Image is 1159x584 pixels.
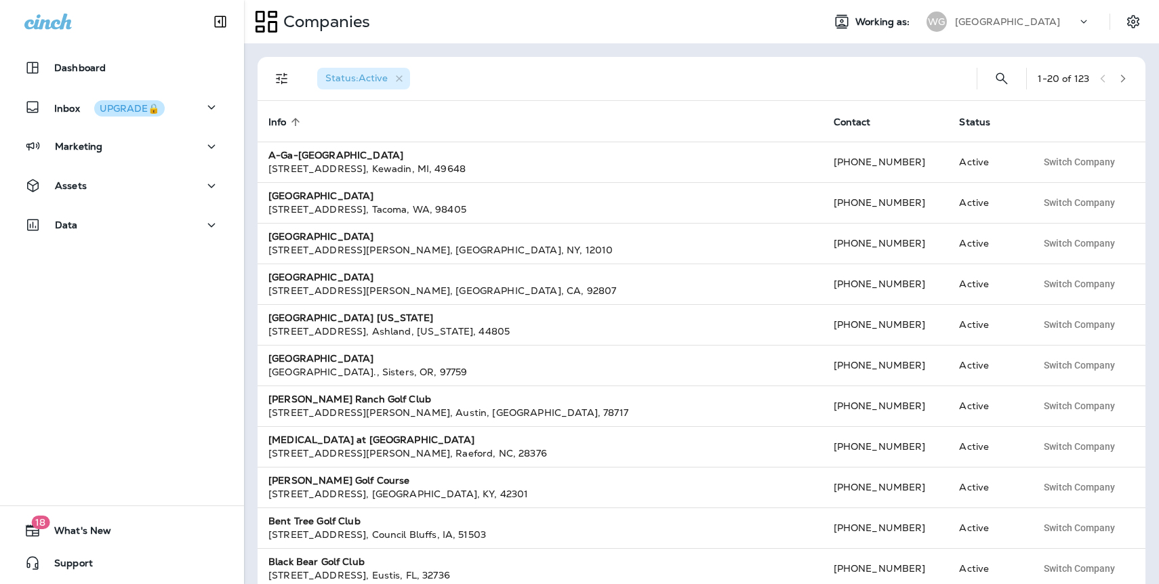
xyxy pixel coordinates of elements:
button: Switch Company [1036,558,1122,579]
strong: [MEDICAL_DATA] at [GEOGRAPHIC_DATA] [268,434,474,446]
td: [PHONE_NUMBER] [823,507,949,548]
button: Data [14,211,230,238]
p: Dashboard [54,62,106,73]
p: Marketing [55,141,102,152]
td: Active [948,385,1025,426]
button: 18What's New [14,517,230,544]
button: Switch Company [1036,274,1122,294]
button: Switch Company [1036,477,1122,497]
strong: A-Ga-[GEOGRAPHIC_DATA] [268,149,403,161]
div: [STREET_ADDRESS] , Eustis , FL , 32736 [268,568,812,582]
td: [PHONE_NUMBER] [823,467,949,507]
td: Active [948,182,1025,223]
span: Switch Company [1044,198,1115,207]
span: Switch Company [1044,401,1115,411]
strong: [GEOGRAPHIC_DATA] [268,271,373,283]
button: Support [14,549,230,577]
span: Contact [834,117,871,128]
button: Assets [14,172,230,199]
td: Active [948,507,1025,548]
td: Active [948,142,1025,182]
div: [STREET_ADDRESS][PERSON_NAME] , [GEOGRAPHIC_DATA] , NY , 12010 [268,243,812,257]
div: [STREET_ADDRESS][PERSON_NAME] , [GEOGRAPHIC_DATA] , CA , 92807 [268,284,812,297]
button: Dashboard [14,54,230,81]
button: Search Companies [988,65,1015,92]
span: Info [268,116,304,128]
div: Status:Active [317,68,410,89]
td: Active [948,304,1025,345]
button: Switch Company [1036,152,1122,172]
td: [PHONE_NUMBER] [823,223,949,264]
td: [PHONE_NUMBER] [823,264,949,304]
button: Switch Company [1036,436,1122,457]
span: Switch Company [1044,360,1115,370]
button: Filters [268,65,296,92]
td: Active [948,264,1025,304]
strong: [GEOGRAPHIC_DATA] [268,352,373,364]
td: [PHONE_NUMBER] [823,142,949,182]
p: Inbox [54,100,165,114]
span: Info [268,117,287,128]
button: InboxUPGRADE🔒 [14,93,230,121]
p: Data [55,220,78,230]
button: Marketing [14,133,230,160]
td: Active [948,345,1025,385]
strong: [PERSON_NAME] Ranch Golf Club [268,393,431,405]
p: Assets [55,180,87,191]
div: UPGRADE🔒 [100,104,159,113]
span: Switch Company [1044,482,1115,492]
p: [GEOGRAPHIC_DATA] [955,16,1060,27]
td: [PHONE_NUMBER] [823,182,949,223]
td: [PHONE_NUMBER] [823,345,949,385]
strong: [PERSON_NAME] Golf Course [268,474,410,486]
td: [PHONE_NUMBER] [823,385,949,426]
button: Switch Company [1036,518,1122,538]
button: Switch Company [1036,233,1122,253]
div: [STREET_ADDRESS] , Council Bluffs , IA , 51503 [268,528,812,541]
div: [STREET_ADDRESS][PERSON_NAME] , Austin , [GEOGRAPHIC_DATA] , 78717 [268,406,812,419]
button: Switch Company [1036,355,1122,375]
div: 1 - 20 of 123 [1038,73,1089,84]
td: Active [948,467,1025,507]
span: Switch Company [1044,442,1115,451]
strong: Black Bear Golf Club [268,556,365,568]
span: What's New [41,525,111,541]
span: Status [959,117,990,128]
p: Companies [278,12,370,32]
button: UPGRADE🔒 [94,100,165,117]
div: [STREET_ADDRESS] , Tacoma , WA , 98405 [268,203,812,216]
span: Switch Company [1044,157,1115,167]
div: WG [927,12,947,32]
strong: [GEOGRAPHIC_DATA] [268,190,373,202]
span: Switch Company [1044,279,1115,289]
td: [PHONE_NUMBER] [823,304,949,345]
strong: [GEOGRAPHIC_DATA] [US_STATE] [268,312,433,324]
div: [STREET_ADDRESS] , [GEOGRAPHIC_DATA] , KY , 42301 [268,487,812,501]
span: Switch Company [1044,238,1115,248]
span: Switch Company [1044,320,1115,329]
button: Switch Company [1036,314,1122,335]
div: [STREET_ADDRESS][PERSON_NAME] , Raeford , NC , 28376 [268,446,812,460]
span: Switch Company [1044,564,1115,573]
td: Active [948,223,1025,264]
span: Switch Company [1044,523,1115,533]
div: [GEOGRAPHIC_DATA]. , Sisters , OR , 97759 [268,365,812,379]
div: [STREET_ADDRESS] , Ashland , [US_STATE] , 44805 [268,325,812,338]
td: [PHONE_NUMBER] [823,426,949,467]
div: [STREET_ADDRESS] , Kewadin , MI , 49648 [268,162,812,175]
span: Status [959,116,1008,128]
strong: [GEOGRAPHIC_DATA] [268,230,373,243]
button: Collapse Sidebar [201,8,239,35]
span: Support [41,558,93,574]
button: Switch Company [1036,396,1122,416]
td: Active [948,426,1025,467]
span: Contact [834,116,889,128]
span: 18 [31,516,49,529]
span: Status : Active [325,72,388,84]
button: Switch Company [1036,192,1122,213]
span: Working as: [855,16,913,28]
strong: Bent Tree Golf Club [268,515,361,527]
button: Settings [1121,9,1145,34]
